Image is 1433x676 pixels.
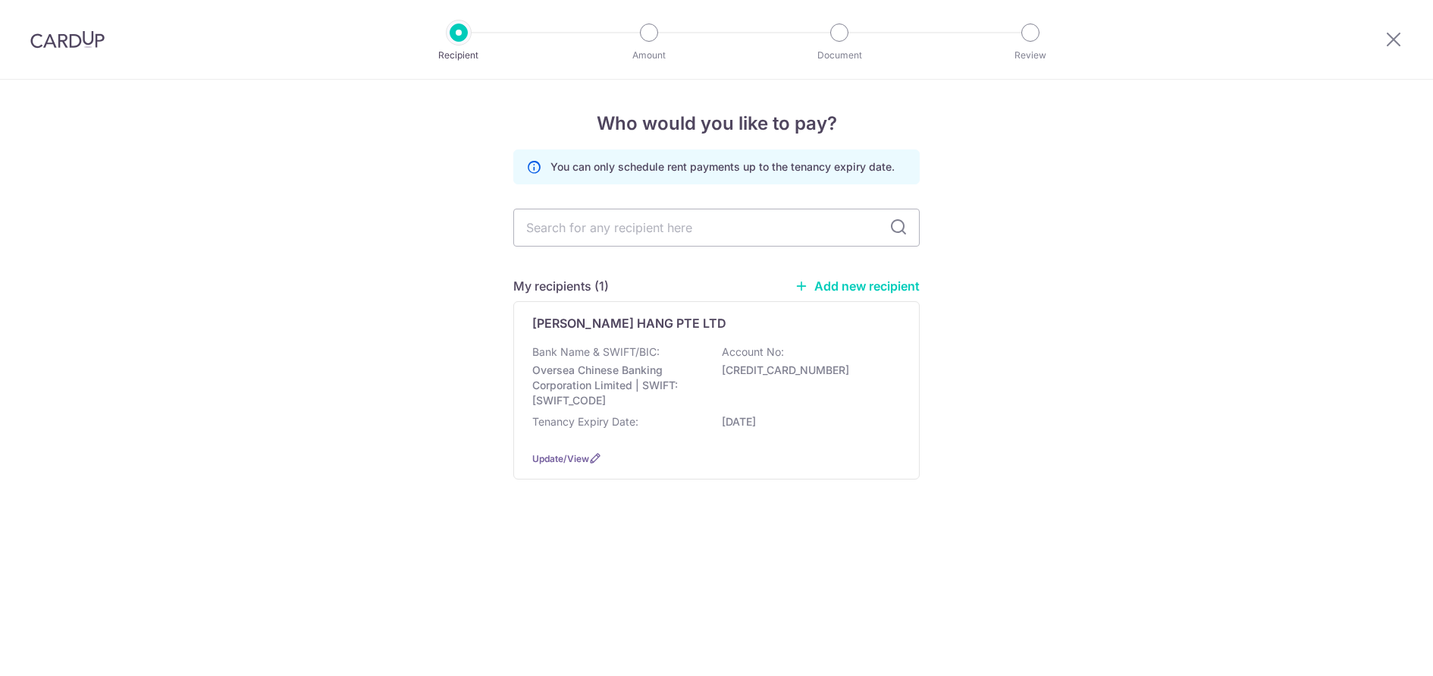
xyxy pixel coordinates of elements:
p: Document [783,48,895,63]
img: CardUp [30,30,105,49]
p: [PERSON_NAME] HANG PTE LTD [532,314,726,332]
p: Recipient [403,48,515,63]
p: [CREDIT_CARD_NUMBER] [722,363,892,378]
p: Oversea Chinese Banking Corporation Limited | SWIFT: [SWIFT_CODE] [532,363,702,408]
p: You can only schedule rent payments up to the tenancy expiry date. [550,159,895,175]
a: Update/View [532,453,589,464]
input: Search for any recipient here [513,209,920,247]
p: Review [974,48,1087,63]
h5: My recipients (1) [513,277,609,295]
p: Account No: [722,344,784,360]
p: [DATE] [722,414,892,429]
p: Amount [593,48,705,63]
p: Tenancy Expiry Date: [532,414,638,429]
h4: Who would you like to pay? [513,110,920,137]
p: Bank Name & SWIFT/BIC: [532,344,660,360]
a: Add new recipient [795,278,920,294]
iframe: Opens a widget where you can find more information [1336,630,1418,668]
